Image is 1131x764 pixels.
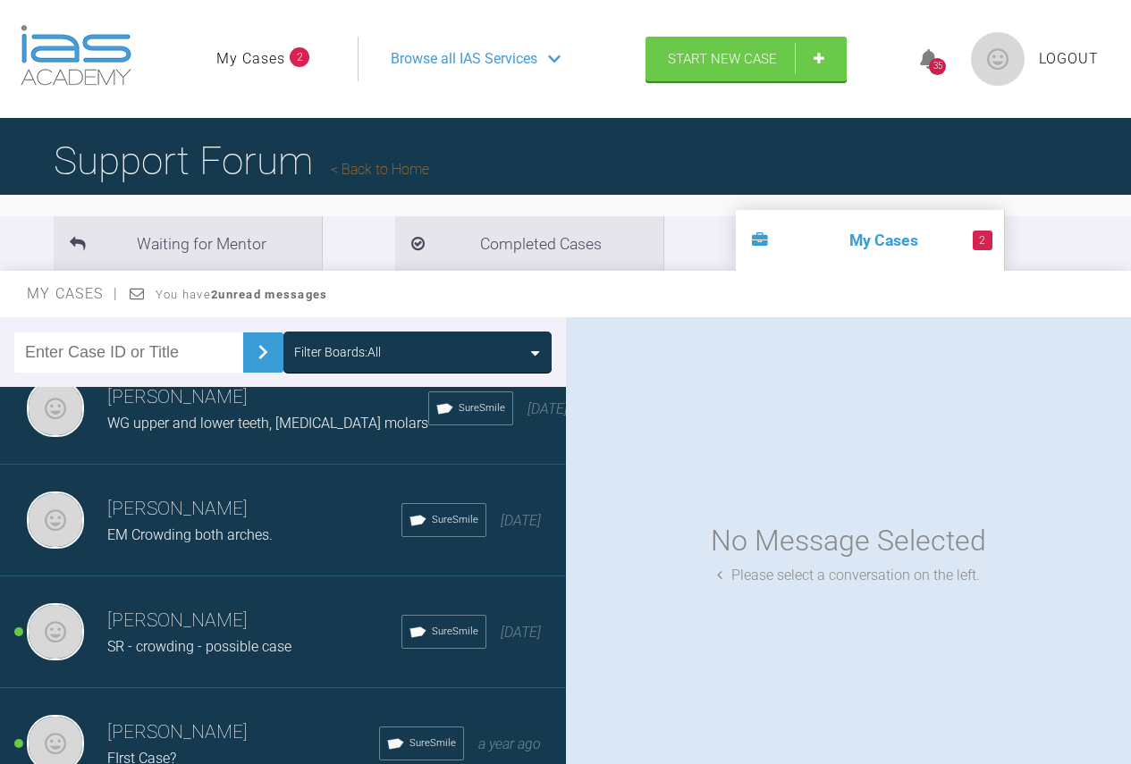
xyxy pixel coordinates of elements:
[107,494,401,525] h3: [PERSON_NAME]
[107,526,273,543] span: EM Crowding both arches.
[27,285,119,302] span: My Cases
[501,512,541,529] span: [DATE]
[478,735,541,752] span: a year ago
[395,216,663,271] li: Completed Cases
[391,47,537,71] span: Browse all IAS Services
[459,400,505,416] span: SureSmile
[290,47,309,67] span: 2
[107,718,379,748] h3: [PERSON_NAME]
[107,606,401,636] h3: [PERSON_NAME]
[156,288,328,301] span: You have
[409,735,456,751] span: SureSmile
[331,161,429,178] a: Back to Home
[27,491,84,549] img: John Paul Flanigan
[1039,47,1099,71] a: Logout
[929,58,946,75] div: 35
[736,210,1004,271] li: My Cases
[27,603,84,660] img: John Paul Flanigan
[432,624,478,640] span: SureSmile
[54,216,322,271] li: Waiting for Mentor
[216,47,285,71] a: My Cases
[973,231,992,250] span: 2
[21,25,131,86] img: logo-light.3e3ef733.png
[107,382,428,413] h3: [PERSON_NAME]
[14,332,243,373] input: Enter Case ID or Title
[646,37,847,81] a: Start New Case
[249,338,277,366] img: chevronRight.28bd32b0.svg
[432,512,478,528] span: SureSmile
[54,130,429,192] h1: Support Forum
[107,638,291,655] span: SR - crowding - possible case
[971,32,1025,86] img: profile.png
[107,415,428,432] span: WG upper and lower teeth, [MEDICAL_DATA] molars
[211,288,327,301] strong: 2 unread messages
[668,51,777,67] span: Start New Case
[711,518,986,564] div: No Message Selected
[717,564,980,587] div: Please select a conversation on the left.
[27,380,84,437] img: John Paul Flanigan
[501,624,541,641] span: [DATE]
[294,342,381,362] div: Filter Boards: All
[528,400,568,417] span: [DATE]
